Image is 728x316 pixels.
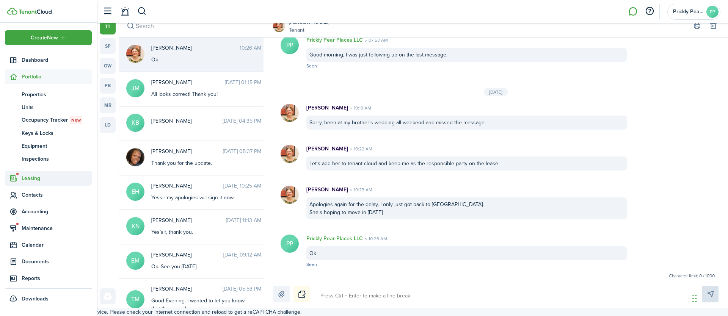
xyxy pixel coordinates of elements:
button: Open sidebar [100,4,115,19]
span: Prickly Pear Places LLC [673,9,703,14]
time: 07:53 AM [363,37,388,44]
time: [DATE] 04:35 PM [223,117,261,125]
div: Drag [692,287,697,310]
span: Inspections [22,155,92,163]
a: sp [100,38,116,54]
span: Seen [306,261,317,268]
span: Contacts [22,191,92,199]
span: Accounting [22,208,92,216]
div: Ok [151,56,246,64]
time: 10:22 AM [348,145,372,152]
div: Apologies again for the delay, I only just got back to [GEOGRAPHIC_DATA]. She's hoping to move in... [306,197,627,219]
span: Equipment [22,142,92,150]
p: Prickly Pear Places LLC [306,36,363,44]
div: Ok. See you [DATE] [151,263,246,271]
a: ld [100,117,116,133]
avatar-text: PP [281,36,299,54]
button: Open resource center [643,5,656,18]
span: Units [22,103,92,111]
span: Evan Hicks [151,182,223,190]
avatar-text: PP [706,6,719,18]
span: Keys & Locks [22,129,92,137]
a: Tenant [289,26,329,34]
a: pb [100,78,116,94]
avatar-text: JM [126,79,144,97]
img: Lydia Martin [281,145,299,163]
img: TenantCloud [7,8,17,15]
time: [DATE] 11:13 AM [226,216,261,224]
span: Erin McAndrew [151,251,223,259]
span: Tyler Maddox [151,285,223,293]
span: Documents [22,258,92,266]
time: 10:26 AM [363,235,387,242]
span: New [71,117,81,124]
button: Delete [708,21,719,31]
p: [PERSON_NAME] [306,145,348,153]
avatar-text: KN [126,217,144,235]
small: Character limit: 0 / 1000 [667,272,717,279]
img: Lydia Martin [281,186,299,204]
p: [PERSON_NAME] [306,104,348,112]
a: Inspections [5,152,92,165]
a: tt [100,19,116,34]
time: [DATE] 01:15 PM [225,78,261,86]
time: 10:19 AM [348,105,371,111]
button: Print [692,21,702,31]
span: Kathleen Benson [151,117,223,125]
iframe: Chat Widget [690,280,728,316]
a: Occupancy TrackerNew [5,114,92,127]
div: [DATE] [484,88,508,96]
avatar-text: KB [126,114,144,132]
div: Good morning, I was just following up on the last message. [306,48,627,62]
time: [DATE] 05:37 PM [223,147,261,155]
time: [DATE] 10:25 AM [223,182,261,190]
a: Dashboard [5,53,92,67]
avatar-text: PP [281,235,299,253]
span: Khloe Greggs [151,147,223,155]
time: [DATE] 05:53 PM [223,285,261,293]
time: 10:23 AM [348,186,372,193]
span: Lydia Martin [151,44,240,52]
span: Downloads [22,295,49,303]
span: Jennifer Milligan [151,78,225,86]
div: All looks correct! Thank you! [151,90,246,98]
span: Reports [22,274,92,282]
a: Reports [5,271,92,286]
div: Sorry, been at my brother's wedding all weekend and missed the message. [306,116,627,130]
span: Seen [306,63,317,69]
span: Occupancy Tracker [22,116,92,124]
div: Ok [306,246,627,260]
a: Units [5,101,92,114]
img: Khloe Greggs [126,148,144,166]
button: Notice [293,286,310,302]
span: Portfolio [22,73,92,81]
img: TenantCloud [19,9,52,14]
button: Search [137,5,147,18]
a: Equipment [5,139,92,152]
span: Dashboard [22,56,92,64]
time: [DATE] 09:12 AM [223,251,261,259]
img: Lydia Martin [281,104,299,122]
div: Yessir my apologies will sign it now. [151,194,246,202]
button: Open menu [5,30,92,45]
div: Let's add her to tenant cloud and keep me as the responsible party on the lease [306,156,627,171]
span: Maintenance [22,224,92,232]
avatar-text: EH [126,183,144,201]
a: Notifications [118,2,132,21]
div: Thank you for the update. [151,159,246,167]
div: Yes’sir, thank you. [151,228,246,236]
p: Prickly Pear Places LLC [306,235,363,242]
a: Properties [5,88,92,101]
a: ow [100,58,116,74]
button: Search [125,21,136,31]
avatar-text: TM [126,290,144,308]
a: Keys & Locks [5,127,92,139]
img: Lydia Martin [273,20,285,32]
span: Leasing [22,174,92,182]
p: [PERSON_NAME] [306,186,348,194]
time: 10:26 AM [240,44,261,52]
span: Properties [22,91,92,99]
